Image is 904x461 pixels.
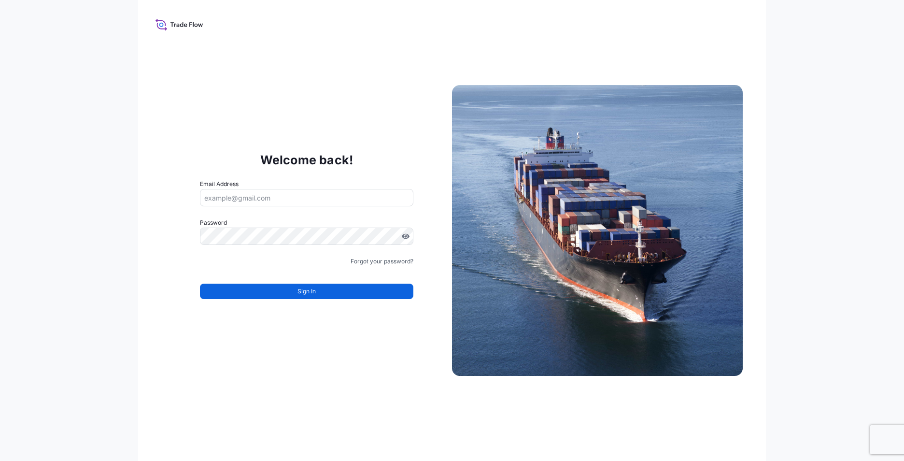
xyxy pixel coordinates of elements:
a: Forgot your password? [351,257,413,266]
label: Email Address [200,179,239,189]
p: Welcome back! [260,152,353,168]
label: Password [200,218,413,228]
button: Show password [402,232,410,240]
input: example@gmail.com [200,189,413,206]
span: Sign In [297,287,316,296]
button: Sign In [200,284,413,299]
img: Ship illustration [452,85,743,376]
